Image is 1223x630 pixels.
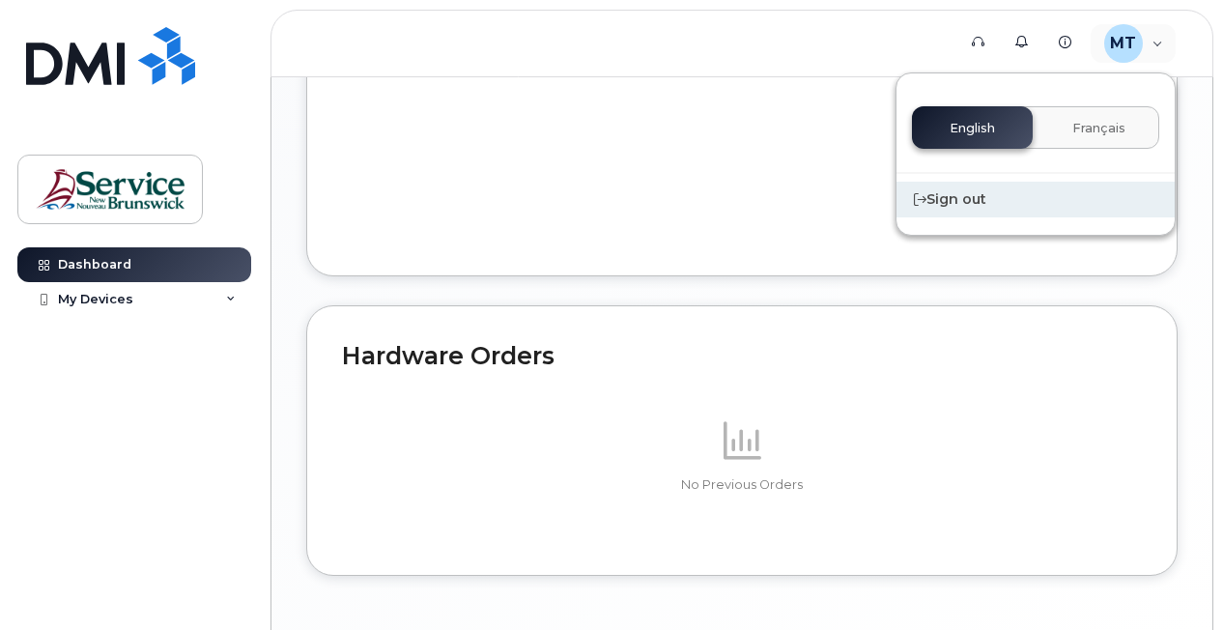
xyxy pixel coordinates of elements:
[342,341,1142,370] h2: Hardware Orders
[342,476,1142,494] p: No Previous Orders
[1091,24,1177,63] div: Melissa Thomas
[1110,32,1136,55] span: MT
[896,182,1175,217] div: Sign out
[1072,121,1125,136] span: Français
